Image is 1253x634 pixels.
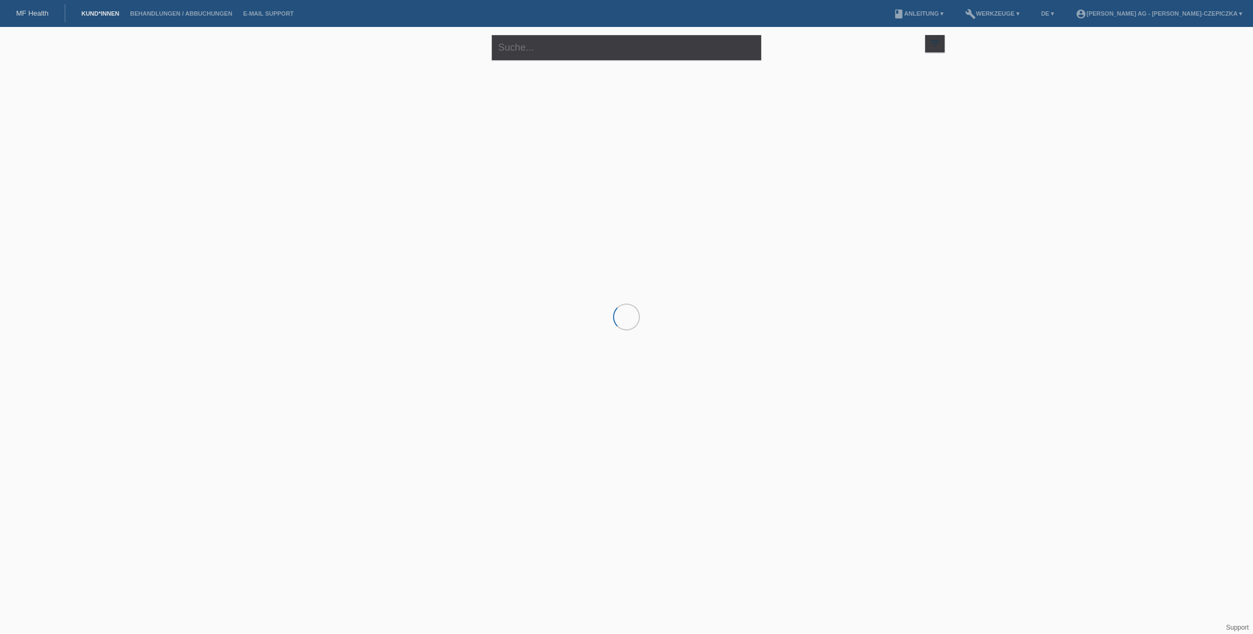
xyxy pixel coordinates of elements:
i: filter_list [929,37,941,49]
a: MF Health [16,9,49,17]
i: account_circle [1076,9,1086,19]
a: DE ▾ [1036,10,1059,17]
a: buildWerkzeuge ▾ [960,10,1025,17]
a: Kund*innen [76,10,125,17]
a: E-Mail Support [238,10,299,17]
a: account_circle[PERSON_NAME] AG - [PERSON_NAME]-Czepiczka ▾ [1070,10,1248,17]
i: book [893,9,904,19]
a: Support [1226,624,1249,631]
a: bookAnleitung ▾ [888,10,949,17]
i: build [965,9,976,19]
a: Behandlungen / Abbuchungen [125,10,238,17]
input: Suche... [492,35,761,60]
